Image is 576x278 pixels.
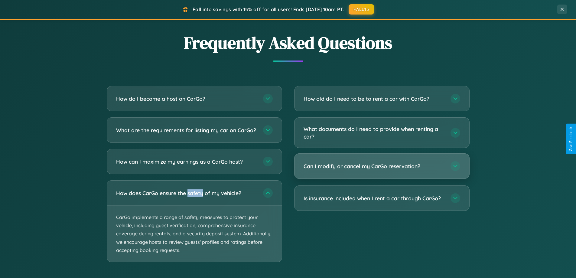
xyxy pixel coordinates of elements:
div: Give Feedback [569,127,573,151]
p: CarGo implements a range of safety measures to protect your vehicle, including guest verification... [107,206,282,262]
span: Fall into savings with 15% off for all users! Ends [DATE] 10am PT. [193,6,344,12]
h3: Is insurance included when I rent a car through CarGo? [304,195,444,202]
h3: What documents do I need to provide when renting a car? [304,125,444,140]
h3: How do I become a host on CarGo? [116,95,257,103]
h3: How can I maximize my earnings as a CarGo host? [116,158,257,165]
h3: How does CarGo ensure the safety of my vehicle? [116,189,257,197]
h3: How old do I need to be to rent a car with CarGo? [304,95,444,103]
h3: What are the requirements for listing my car on CarGo? [116,126,257,134]
button: FALL15 [349,4,374,15]
h2: Frequently Asked Questions [107,31,470,54]
h3: Can I modify or cancel my CarGo reservation? [304,162,444,170]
